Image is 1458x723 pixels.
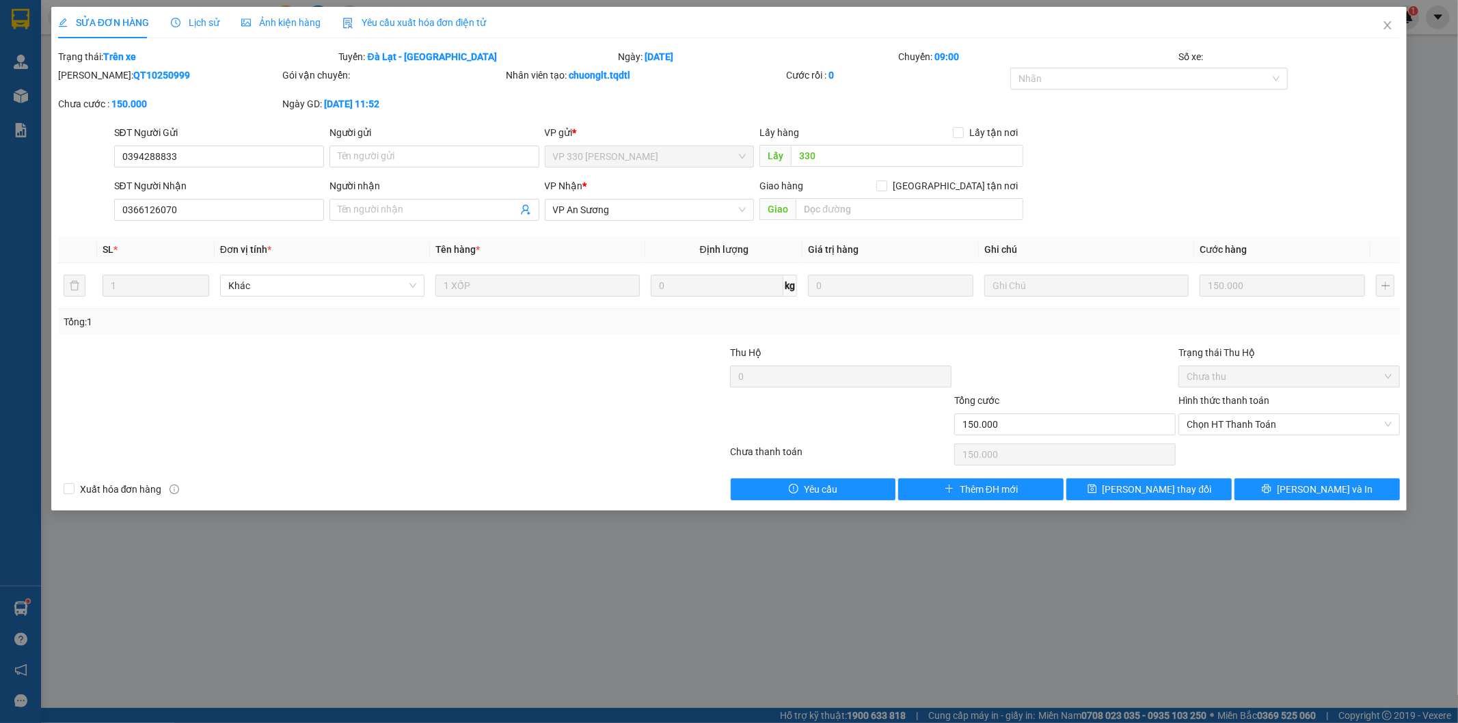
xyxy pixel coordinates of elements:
div: Tổng: 1 [64,314,563,329]
span: SỬA ĐƠN HÀNG [58,17,149,28]
p: Nhận: [90,8,213,38]
div: Trạng thái Thu Hộ [1178,345,1400,360]
span: Chọn HT Thanh Toán [1187,414,1392,435]
div: Ngày: [617,49,897,64]
span: save [1088,484,1097,495]
b: 150.000 [111,98,147,109]
button: plus [1376,275,1394,297]
span: Lấy [759,145,791,167]
span: SL [103,244,113,255]
div: Người gửi [329,125,539,140]
span: Thu Hộ [730,347,761,358]
span: Đơn vị tính [220,244,271,255]
button: exclamation-circleYêu cầu [731,478,896,500]
span: CC: [35,77,55,92]
button: save[PERSON_NAME] thay đổi [1066,478,1232,500]
span: printer [1262,484,1271,495]
span: Giao hàng [759,180,803,191]
p: Gửi: [5,8,88,38]
span: Khác [228,275,416,296]
b: 0 [828,70,834,81]
span: Lấy tận nơi [964,125,1023,140]
b: QT10250999 [133,70,190,81]
button: plusThêm ĐH mới [898,478,1064,500]
span: VP An Sương [5,8,64,38]
span: [PERSON_NAME] và In [1277,482,1373,497]
span: close [1382,20,1393,31]
b: Trên xe [103,51,136,62]
b: [DATE] [645,51,674,62]
span: clock-circle [171,18,180,27]
span: Giao: [90,58,213,71]
th: Ghi chú [979,236,1194,263]
b: [DATE] 11:52 [324,98,379,109]
span: Giao [759,198,796,220]
span: [GEOGRAPHIC_DATA] tận nơi [887,178,1023,193]
div: Tuyến: [337,49,617,64]
b: chuonglt.tqdtl [569,70,631,81]
span: Định lượng [700,244,748,255]
div: Ngày GD: [282,96,504,111]
span: Xuất hóa đơn hàng [75,482,167,497]
span: edit [58,18,68,27]
span: Tên hàng [435,244,480,255]
div: Gói vận chuyển: [282,68,504,83]
div: Cước rồi : [786,68,1008,83]
div: VP gửi [545,125,755,140]
input: Dọc đường [791,145,1023,167]
span: 09131405550 [5,40,88,55]
span: 0938327959 [90,40,165,55]
span: Giá trị hàng [808,244,859,255]
div: SĐT Người Gửi [114,125,324,140]
div: Trạng thái: [57,49,337,64]
img: icon [342,18,353,29]
div: Chuyến: [897,49,1177,64]
span: Ảnh kiện hàng [241,17,321,28]
span: VP Nhận [545,180,583,191]
input: Ghi Chú [984,275,1189,297]
span: 0 [27,77,35,92]
span: info-circle [170,485,179,494]
span: Tổng cước [954,395,999,406]
span: Chưa thu [1187,366,1392,387]
span: Yêu cầu xuất hóa đơn điện tử [342,17,487,28]
div: [PERSON_NAME]: [58,68,280,83]
span: Lấy hàng [759,127,799,138]
span: user-add [520,204,531,215]
span: [PERSON_NAME] [116,57,213,72]
div: Người nhận [329,178,539,193]
span: CR: [4,77,24,92]
span: VP [GEOGRAPHIC_DATA] [90,8,213,38]
input: Dọc đường [796,198,1023,220]
span: Thu hộ: [4,94,47,109]
div: Nhân viên tạo: [507,68,784,83]
span: kg [783,275,797,297]
b: Đà Lạt - [GEOGRAPHIC_DATA] [368,51,497,62]
span: [PERSON_NAME] thay đổi [1103,482,1212,497]
span: picture [241,18,251,27]
span: 200.000 [58,77,107,92]
span: Yêu cầu [804,482,837,497]
input: VD: Bàn, Ghế [435,275,640,297]
div: Chưa thanh toán [729,444,954,468]
span: VP 330 Lê Duẫn [553,146,746,167]
span: 0 [51,94,58,109]
div: Số xe: [1177,49,1401,64]
span: exclamation-circle [789,484,798,495]
button: Close [1368,7,1407,45]
button: printer[PERSON_NAME] và In [1234,478,1400,500]
button: delete [64,275,85,297]
span: Lịch sử [171,17,219,28]
span: plus [945,484,954,495]
div: SĐT Người Nhận [114,178,324,193]
b: 09:00 [934,51,959,62]
span: Q12 [26,57,50,72]
span: Lấy: [5,58,50,71]
label: Hình thức thanh toán [1178,395,1269,406]
span: Cước hàng [1200,244,1247,255]
input: 0 [1200,275,1365,297]
span: Thêm ĐH mới [960,482,1018,497]
div: Chưa cước : [58,96,280,111]
span: VP An Sương [553,200,746,220]
input: 0 [808,275,973,297]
